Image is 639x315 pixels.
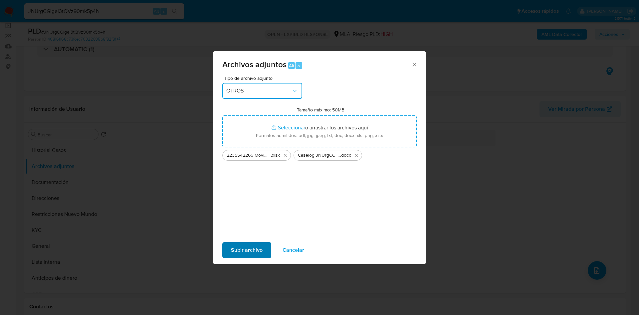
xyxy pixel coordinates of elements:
span: Tipo de archivo adjunto [224,76,304,80]
span: a [298,63,300,69]
span: .docx [340,152,351,159]
span: .xlsx [271,152,280,159]
span: Cancelar [283,243,304,257]
button: Cerrar [411,61,417,67]
button: Cancelar [274,242,313,258]
span: Subir archivo [231,243,263,257]
span: Archivos adjuntos [222,59,287,70]
label: Tamaño máximo: 50MB [297,107,344,113]
span: OTROS [226,87,292,94]
span: 2235542266 Movimientos [227,152,271,159]
button: Eliminar Caselog JNUrgCGigei3tQVz90mk5p4h_2025_07_17_17_38_46.docx [352,151,360,159]
button: Eliminar 2235542266 Movimientos.xlsx [281,151,289,159]
span: Alt [289,63,294,69]
button: Subir archivo [222,242,271,258]
button: OTROS [222,83,302,99]
ul: Archivos seleccionados [222,147,417,161]
span: Caselog JNUrgCGigei3tQVz90mk5p4h_2025_07_17_17_38_46 [298,152,340,159]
